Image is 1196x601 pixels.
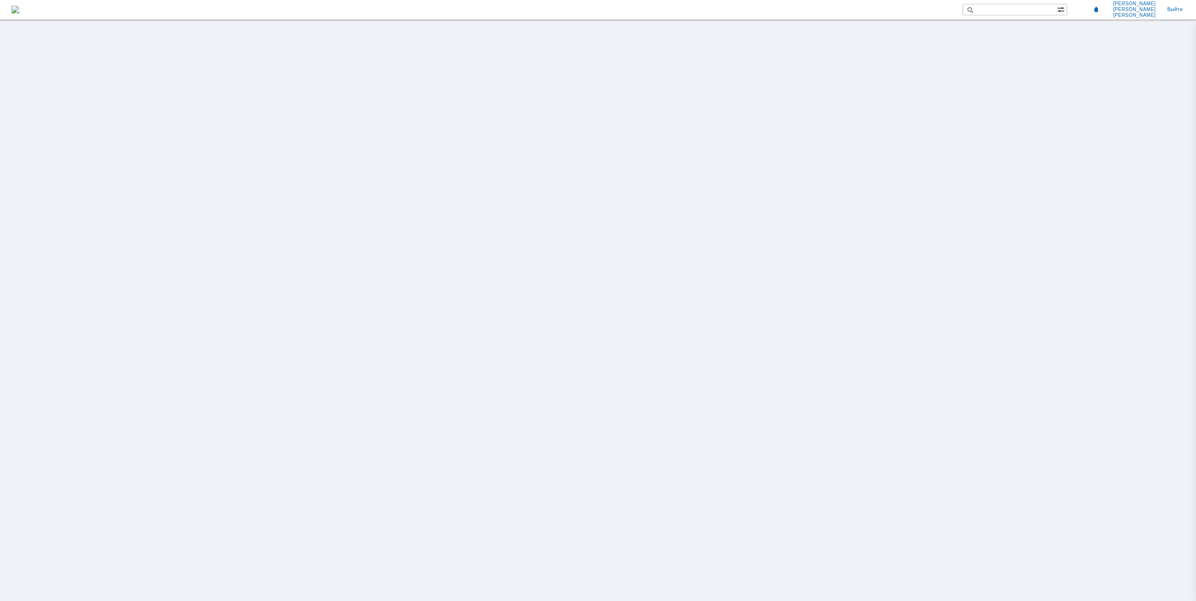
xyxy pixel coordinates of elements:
img: logo [11,6,19,13]
span: [PERSON_NAME] [1113,12,1156,18]
a: Перейти на домашнюю страницу [11,6,19,13]
span: Расширенный поиск [1057,4,1067,13]
span: [PERSON_NAME] [1113,1,1156,7]
span: [PERSON_NAME] [1113,7,1156,12]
